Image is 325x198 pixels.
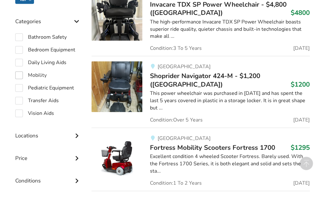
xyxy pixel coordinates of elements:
span: Condition: Over 5 Years [150,117,203,122]
div: Price [15,142,81,165]
label: Vision Aids [15,109,54,117]
div: Categories [15,5,81,28]
label: Pediatric Equipment [15,84,74,92]
label: Mobility [15,71,47,79]
label: Transfer Aids [15,97,59,104]
div: The high-performance Invacare TDX SP Power Wheelchair boasts superior ride quality, quieter chass... [150,18,310,40]
div: Excellent condition 4 wheeled Scooter Fortress. Barely used. With the Fortress 1700 Series, it is... [150,153,310,175]
h3: $1295 [291,143,310,152]
img: mobility-fortress mobility scooters fortress 1700 [91,133,142,184]
img: mobility-shoprider navigator 424-m - $1,200 (vancouver) [91,61,142,112]
span: [GEOGRAPHIC_DATA] [157,63,210,70]
h3: $4800 [291,9,310,17]
span: [GEOGRAPHIC_DATA] [157,135,210,142]
a: mobility-shoprider navigator 424-m - $1,200 (vancouver)[GEOGRAPHIC_DATA]Shoprider Navigator 424-M... [91,56,310,127]
div: Locations [15,120,81,142]
span: Fortress Mobility Scooters Fortress 1700 [150,143,275,152]
label: Bedroom Equipment [15,46,75,54]
label: Daily Living Aids [15,59,66,66]
span: [DATE] [293,46,310,51]
span: Condition: 3 To 5 Years [150,46,202,51]
label: Bathroom Safety [15,33,67,41]
div: This power wheelchair was purchased in [DATE] and has spent the last 5 years covered in plastic i... [150,90,310,112]
span: [DATE] [293,117,310,122]
h3: $1200 [291,80,310,89]
a: mobility-fortress mobility scooters fortress 1700 [GEOGRAPHIC_DATA]Fortress Mobility Scooters For... [91,128,310,191]
div: Conditions [15,165,81,187]
span: Shoprider Navigator 424-M - $1,200 ([GEOGRAPHIC_DATA]) [150,71,260,89]
span: [DATE] [293,181,310,186]
span: Condition: 1 To 2 Years [150,181,202,186]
